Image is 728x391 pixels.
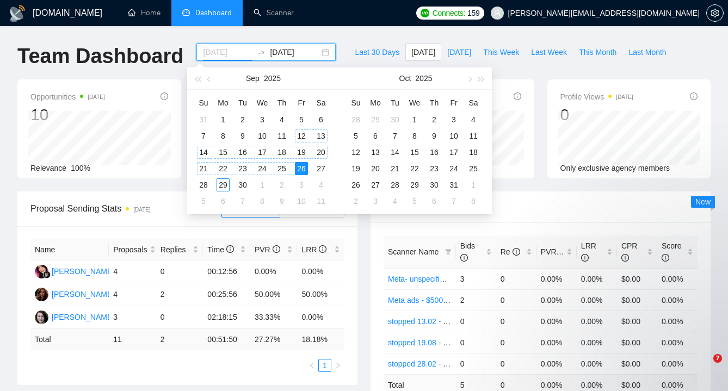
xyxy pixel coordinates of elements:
div: 11 [314,195,328,208]
div: 18 [275,146,288,159]
div: 4 [314,178,328,191]
div: 9 [275,195,288,208]
a: Meta ads - $500+/$30+ - Feedback+/cost1k+ -AI [388,296,552,305]
span: to [257,48,266,57]
span: Time [207,245,233,254]
td: 2025-09-30 [385,111,405,128]
span: setting [707,9,723,17]
div: 0 [560,104,633,125]
td: 2025-09-09 [233,128,252,144]
td: 2025-10-09 [424,128,444,144]
span: Proposals [113,244,147,256]
div: 7 [236,195,249,208]
td: 2025-09-13 [311,128,331,144]
span: PVR [541,247,566,256]
span: Re [501,247,520,256]
th: Mo [366,94,385,111]
a: searchScanner [254,8,294,17]
div: [PERSON_NAME] [52,265,114,277]
td: 2025-10-23 [424,160,444,177]
div: [PERSON_NAME] [52,288,114,300]
a: stopped 13.02 - Google&Meta Ads - consult(audit) - AI [388,317,570,326]
div: 12 [295,129,308,142]
td: 0.00% [250,260,298,283]
div: 22 [217,162,230,175]
div: 10 [30,104,105,125]
div: 26 [295,162,308,175]
div: 4 [388,195,402,208]
th: We [252,94,272,111]
h1: Team Dashboard [17,44,183,69]
td: 2025-10-14 [385,144,405,160]
th: Tu [233,94,252,111]
span: 100% [71,164,90,172]
div: 25 [467,162,480,175]
span: Score [662,241,682,262]
th: Fr [292,94,311,111]
a: setting [706,9,724,17]
td: 0 [156,306,203,329]
td: 2025-10-04 [464,111,483,128]
a: 1 [319,359,331,371]
span: info-circle [581,254,589,262]
div: 19 [349,162,362,175]
td: 2025-10-31 [444,177,464,193]
div: 1 [256,178,269,191]
td: 2025-10-11 [464,128,483,144]
time: [DATE] [88,94,104,100]
td: 2025-10-04 [311,177,331,193]
img: logo [9,5,26,22]
div: 21 [388,162,402,175]
td: 2025-10-29 [405,177,424,193]
button: 2025 [415,67,432,89]
div: 28 [388,178,402,191]
td: 2025-11-01 [464,177,483,193]
input: End date [270,46,319,58]
span: [DATE] [411,46,435,58]
td: 2025-10-21 [385,160,405,177]
td: 2025-11-03 [366,193,385,209]
img: gigradar-bm.png [43,271,51,278]
span: LRR [581,241,596,262]
span: 159 [467,7,479,19]
th: Tu [385,94,405,111]
span: info-circle [273,245,280,253]
span: info-circle [226,245,234,253]
span: This Month [579,46,616,58]
span: info-circle [460,254,468,262]
span: info-circle [161,92,168,100]
td: 2025-11-05 [405,193,424,209]
div: 22 [408,162,421,175]
td: 2025-09-21 [194,160,213,177]
td: 2025-10-12 [346,144,366,160]
td: 3 [456,268,496,289]
td: 2025-09-07 [194,128,213,144]
div: [PERSON_NAME] [52,311,114,323]
th: Su [194,94,213,111]
th: Th [272,94,292,111]
td: 2025-09-16 [233,144,252,160]
a: NK[PERSON_NAME] [35,266,114,275]
a: Meta- unspecified - Feedback+ -AI [388,275,504,283]
td: 50.00% [250,283,298,306]
span: user [493,9,501,17]
span: info-circle [621,254,629,262]
a: stopped 19.08 - Meta ads - LeadGen/cases/ hook - tripled leads- $500+ [388,338,629,347]
div: 3 [369,195,382,208]
div: 15 [408,146,421,159]
div: 30 [236,178,249,191]
time: [DATE] [133,207,150,213]
input: Start date [203,46,252,58]
span: filter [445,249,452,255]
td: 00:25:56 [203,283,250,306]
td: 2025-11-08 [464,193,483,209]
span: left [309,362,315,369]
td: 3 [109,306,156,329]
td: 2025-10-13 [366,144,385,160]
td: 2025-09-29 [366,111,385,128]
div: 16 [236,146,249,159]
td: 2025-11-02 [346,193,366,209]
th: Sa [464,94,483,111]
time: [DATE] [616,94,633,100]
td: 2025-09-08 [213,128,233,144]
